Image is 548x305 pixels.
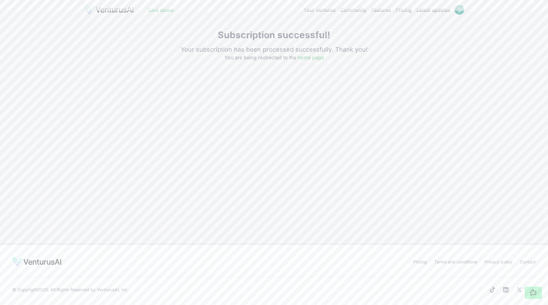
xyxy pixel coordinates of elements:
[181,29,368,40] h1: Subscription successful!
[97,287,128,292] a: VenturusAI, Inc
[413,259,427,264] a: Pricing
[224,54,324,61] span: You are being redirected to the
[12,287,129,293] span: © Copyright 2025 . All Rights Reserved by .
[298,54,324,61] a: home page
[520,259,536,264] a: Contact
[484,259,513,264] a: Privacy policy
[434,259,477,264] a: Terms and conditions
[181,45,368,54] p: Your subscription has been processed successfully. Thank you!
[12,257,62,267] img: logo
